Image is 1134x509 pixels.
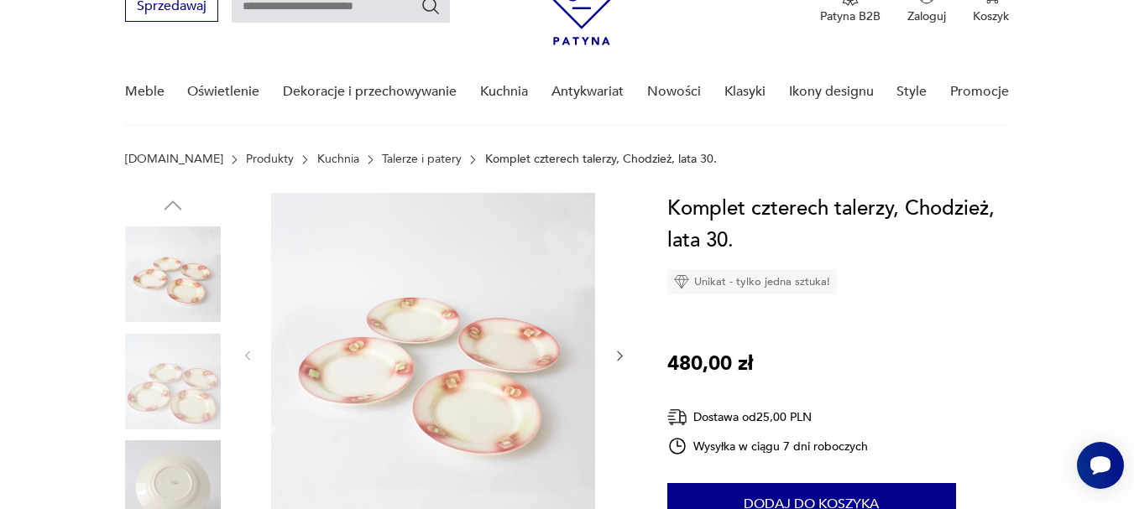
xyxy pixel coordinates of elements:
a: Style [896,60,927,124]
iframe: Smartsupp widget button [1077,442,1124,489]
a: Sprzedawaj [125,2,218,13]
a: Kuchnia [480,60,528,124]
p: Zaloguj [907,8,946,24]
img: Zdjęcie produktu Komplet czterech talerzy, Chodzież, lata 30. [125,334,221,429]
a: Meble [125,60,165,124]
a: Antykwariat [551,60,624,124]
img: Ikona diamentu [674,274,689,289]
div: Wysyłka w ciągu 7 dni roboczych [667,436,869,456]
a: [DOMAIN_NAME] [125,153,223,166]
a: Promocje [950,60,1009,124]
a: Kuchnia [317,153,359,166]
a: Produkty [246,153,294,166]
p: Patyna B2B [820,8,881,24]
a: Talerze i patery [382,153,462,166]
a: Ikony designu [789,60,874,124]
h1: Komplet czterech talerzy, Chodzież, lata 30. [667,193,1022,257]
a: Dekoracje i przechowywanie [283,60,457,124]
a: Nowości [647,60,701,124]
p: Koszyk [973,8,1009,24]
img: Zdjęcie produktu Komplet czterech talerzy, Chodzież, lata 30. [125,226,221,322]
img: Ikona dostawy [667,407,687,428]
div: Dostawa od 25,00 PLN [667,407,869,428]
p: 480,00 zł [667,348,753,380]
div: Unikat - tylko jedna sztuka! [667,269,837,294]
p: Komplet czterech talerzy, Chodzież, lata 30. [485,153,717,166]
a: Oświetlenie [187,60,259,124]
a: Klasyki [724,60,766,124]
